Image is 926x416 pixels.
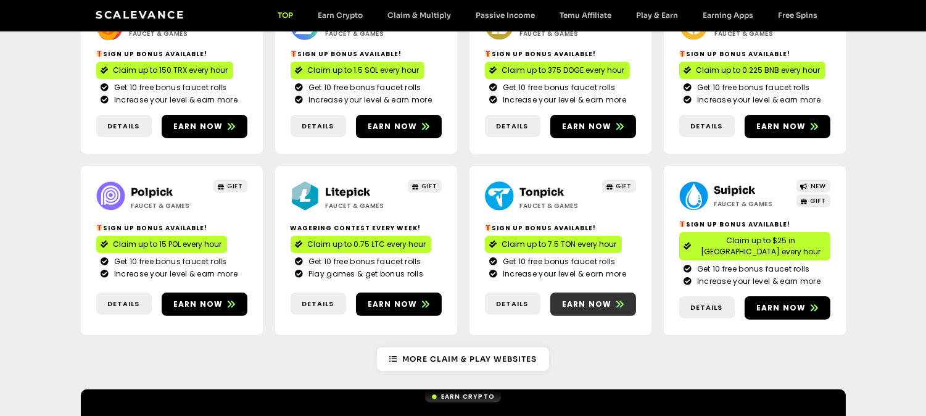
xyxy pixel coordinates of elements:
[173,299,223,310] span: Earn now
[305,256,421,267] span: Get 10 free bonus faucet rolls
[305,82,421,93] span: Get 10 free bonus faucet rolls
[266,10,830,20] nav: Menu
[228,181,243,191] span: GIFT
[305,268,423,280] span: Play games & get bonus rolls
[302,299,334,309] span: Details
[550,115,636,138] a: Earn now
[714,29,792,38] h2: Faucet & Games
[356,293,442,316] a: Earn now
[500,82,616,93] span: Get 10 free bonus faucet rolls
[291,115,346,138] a: Details
[796,180,830,193] a: NEW
[679,220,830,229] h2: Sign Up Bonus Available!
[691,302,723,313] span: Details
[302,121,334,131] span: Details
[679,115,735,138] a: Details
[305,94,432,106] span: Increase your level & earn more
[441,392,495,401] span: Earn Crypto
[308,65,420,76] span: Claim up to 1.5 SOL every hour
[129,29,206,38] h2: Faucet & Games
[694,94,821,106] span: Increase your level & earn more
[679,232,830,260] a: Claim up to $25 in [GEOGRAPHIC_DATA] every hour
[500,268,626,280] span: Increase your level & earn more
[111,256,227,267] span: Get 10 free bonus faucet rolls
[108,299,140,309] span: Details
[96,9,185,21] a: Scalevance
[306,10,376,20] a: Earn Crypto
[766,10,830,20] a: Free Spins
[485,236,622,253] a: Claim up to 7.5 TON every hour
[114,239,222,250] span: Claim up to 15 POL every hour
[694,82,810,93] span: Get 10 free bonus faucet rolls
[714,199,792,209] h2: Faucet & Games
[356,115,442,138] a: Earn now
[131,186,173,199] a: Polpick
[291,49,442,59] h2: Sign Up Bonus Available!
[811,181,826,191] span: NEW
[96,293,152,315] a: Details
[694,276,821,287] span: Increase your level & earn more
[745,115,830,138] a: Earn now
[377,347,549,371] a: More Claim & Play Websites
[520,29,597,38] h2: Faucet & Games
[291,62,424,79] a: Claim up to 1.5 SOL every hour
[325,29,402,38] h2: Faucet & Games
[679,51,685,57] img: 🎁
[96,223,247,233] h2: Sign Up Bonus Available!
[162,115,247,138] a: Earn now
[811,196,826,206] span: GIFT
[624,10,691,20] a: Play & Earn
[548,10,624,20] a: Temu Affiliate
[213,180,247,193] a: GIFT
[602,180,636,193] a: GIFT
[756,302,806,314] span: Earn now
[114,65,228,76] span: Claim up to 150 TRX every hour
[500,94,626,106] span: Increase your level & earn more
[485,223,636,233] h2: Sign Up Bonus Available!
[326,201,403,210] h2: Faucet & Games
[291,51,297,57] img: 🎁
[173,121,223,132] span: Earn now
[679,221,685,227] img: 🎁
[485,49,636,59] h2: Sign Up Bonus Available!
[485,293,540,315] a: Details
[485,62,630,79] a: Claim up to 375 DOGE every hour
[96,62,233,79] a: Claim up to 150 TRX every hour
[108,121,140,131] span: Details
[96,51,102,57] img: 🎁
[616,181,632,191] span: GIFT
[502,65,625,76] span: Claim up to 375 DOGE every hour
[111,82,227,93] span: Get 10 free bonus faucet rolls
[500,256,616,267] span: Get 10 free bonus faucet rolls
[291,223,442,233] h2: Wagering contest every week!
[697,235,825,257] span: Claim up to $25 in [GEOGRAPHIC_DATA] every hour
[497,299,529,309] span: Details
[697,65,821,76] span: Claim up to 0.225 BNB every hour
[96,236,227,253] a: Claim up to 15 POL every hour
[562,299,612,310] span: Earn now
[402,354,537,365] span: More Claim & Play Websites
[425,391,501,402] a: Earn Crypto
[96,49,247,59] h2: Sign Up Bonus Available!
[562,121,612,132] span: Earn now
[368,299,418,310] span: Earn now
[691,10,766,20] a: Earning Apps
[796,194,830,207] a: GIFT
[422,181,437,191] span: GIFT
[111,268,238,280] span: Increase your level & earn more
[679,296,735,319] a: Details
[326,186,371,199] a: Litepick
[714,184,756,197] a: Suipick
[111,94,238,106] span: Increase your level & earn more
[502,239,617,250] span: Claim up to 7.5 TON every hour
[96,115,152,138] a: Details
[745,296,830,320] a: Earn now
[368,121,418,132] span: Earn now
[464,10,548,20] a: Passive Income
[550,293,636,316] a: Earn now
[679,62,825,79] a: Claim up to 0.225 BNB every hour
[162,293,247,316] a: Earn now
[694,264,810,275] span: Get 10 free bonus faucet rolls
[291,236,431,253] a: Claim up to 0.75 LTC every hour
[96,225,102,231] img: 🎁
